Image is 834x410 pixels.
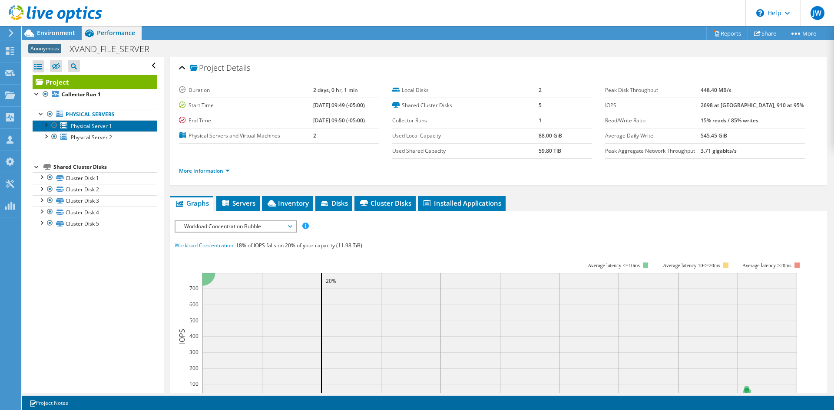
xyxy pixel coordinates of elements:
text: 500 [189,317,199,324]
a: Project Notes [23,397,74,408]
span: Disks [320,199,348,207]
b: 59.80 TiB [539,147,561,154]
label: Collector Runs [392,116,539,125]
span: JW [811,6,824,20]
a: Physical Servers [33,109,157,120]
text: 200 [189,364,199,372]
b: 5 [539,102,542,109]
a: Cluster Disk 4 [33,207,157,218]
b: 88.00 GiB [539,132,562,139]
a: Project [33,75,157,89]
div: Shared Cluster Disks [53,162,157,172]
a: Share [748,26,783,40]
label: Peak Aggregate Network Throughput [605,147,701,155]
label: Used Local Capacity [392,131,539,140]
b: 2698 at [GEOGRAPHIC_DATA], 910 at 95% [701,102,804,109]
text: 700 [189,285,199,292]
text: IOPS [177,329,187,344]
b: 1 [539,117,542,124]
tspan: Average latency <=10ms [588,262,640,269]
text: Average latency >20ms [742,262,791,269]
text: 300 [189,348,199,356]
span: Workload Concentration Bubble [180,221,291,232]
span: Project [190,64,224,72]
a: More Information [179,167,230,174]
a: Cluster Disk 5 [33,218,157,229]
text: 20% [326,277,336,285]
text: 600 [189,301,199,308]
text: 400 [189,332,199,340]
span: Inventory [266,199,309,207]
span: Details [226,62,250,73]
a: Collector Run 1 [33,89,157,100]
a: Cluster Disk 1 [33,172,157,184]
label: Physical Servers and Virtual Machines [179,131,313,140]
span: Anonymous [28,44,61,53]
b: 15% reads / 85% writes [701,117,758,124]
h1: XVAND_FILE_SERVER [66,44,163,54]
b: [DATE] 09:50 (-05:00) [313,117,365,124]
b: 2 [313,132,316,139]
label: IOPS [605,101,701,110]
label: End Time [179,116,313,125]
b: [DATE] 09:49 (-05:00) [313,102,365,109]
span: Environment [37,29,75,37]
span: Performance [97,29,135,37]
label: Local Disks [392,86,539,95]
span: Graphs [175,199,209,207]
span: Physical Server 2 [71,134,112,141]
b: 545.45 GiB [701,132,727,139]
svg: \n [756,9,764,17]
span: Cluster Disks [359,199,411,207]
label: Used Shared Capacity [392,147,539,155]
label: Shared Cluster Disks [392,101,539,110]
label: Read/Write Ratio [605,116,701,125]
a: Physical Server 2 [33,131,157,143]
tspan: Average latency 10<=20ms [663,262,720,269]
b: 448.40 MB/s [701,86,731,94]
a: Cluster Disk 2 [33,184,157,195]
span: Servers [221,199,255,207]
span: Workload Concentration: [175,242,235,249]
span: Physical Server 1 [71,122,112,130]
a: Reports [706,26,748,40]
label: Duration [179,86,313,95]
b: 2 [539,86,542,94]
a: Cluster Disk 3 [33,195,157,207]
b: 2 days, 0 hr, 1 min [313,86,358,94]
label: Start Time [179,101,313,110]
a: More [783,26,823,40]
span: 18% of IOPS falls on 20% of your capacity (11.98 TiB) [236,242,362,249]
text: 100 [189,380,199,387]
span: Installed Applications [422,199,501,207]
label: Peak Disk Throughput [605,86,701,95]
b: 3.71 gigabits/s [701,147,737,154]
b: Collector Run 1 [62,91,101,98]
a: Physical Server 1 [33,120,157,131]
label: Average Daily Write [605,131,701,140]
